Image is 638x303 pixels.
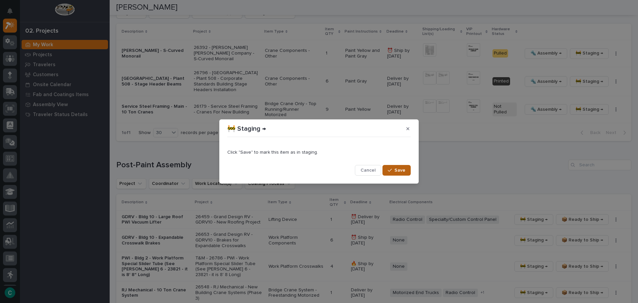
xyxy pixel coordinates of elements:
[394,167,405,173] span: Save
[355,165,381,176] button: Cancel
[227,125,266,133] p: 🚧 Staging →
[361,167,375,173] span: Cancel
[227,150,411,155] p: Click "Save" to mark this item as in staging.
[382,165,411,176] button: Save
